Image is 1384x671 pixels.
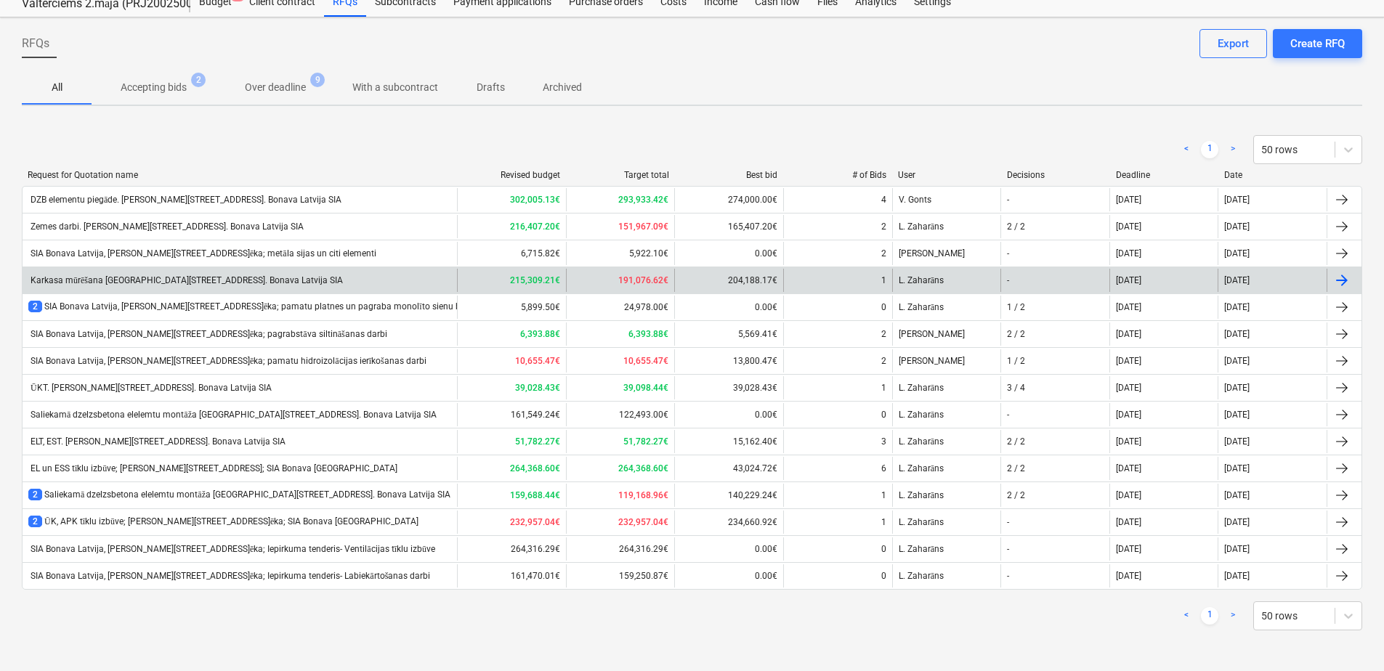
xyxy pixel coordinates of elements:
div: 264,316.29€ [457,537,566,561]
div: [DATE] [1224,571,1250,581]
b: 232,957.04€ [510,517,560,527]
b: 159,688.44€ [510,490,560,500]
div: L. Zaharāns [892,537,1001,561]
div: Decisions [1007,170,1104,180]
div: 2 / 2 [1007,436,1025,447]
div: SIA Bonava Latvija, [PERSON_NAME][STREET_ADDRESS]ēka; metāla sijas un citi elementi [28,248,376,259]
div: [DATE] [1116,517,1141,527]
p: All [39,80,74,95]
div: [DATE] [1116,544,1141,554]
div: L. Zaharāns [892,511,1001,534]
p: With a subcontract [352,80,438,95]
b: 10,655.47€ [623,356,668,366]
div: [DATE] [1116,221,1141,232]
b: 232,957.04€ [618,517,668,527]
span: 2 [28,489,42,500]
p: Over deadline [245,80,306,95]
div: [DATE] [1116,436,1141,447]
div: - [1007,544,1009,554]
div: 6 [881,463,886,473]
b: 302,005.13€ [510,195,560,205]
div: User [898,170,995,180]
div: Saliekamā dzelzsbetona elelemtu montāža [GEOGRAPHIC_DATA][STREET_ADDRESS]. Bonava Latvija SIA [28,410,437,420]
b: 10,655.47€ [515,356,560,366]
div: [DATE] [1224,221,1250,232]
div: L. Zaharāns [892,430,1001,453]
div: 1 [881,490,886,500]
div: 0.00€ [674,296,783,319]
div: [DATE] [1224,463,1250,473]
div: ŪKT. [PERSON_NAME][STREET_ADDRESS]. Bonava Latvija SIA [28,383,272,394]
div: [DATE] [1116,383,1141,393]
div: L. Zaharāns [892,376,1001,399]
div: [DATE] [1116,356,1141,366]
div: 2 / 2 [1007,329,1025,339]
a: Next page [1224,607,1242,625]
div: Chat Widget [1311,601,1384,671]
b: 51,782.27€ [623,436,668,447]
div: [DATE] [1116,463,1141,473]
div: EL un ESS tīklu izbūve; [PERSON_NAME][STREET_ADDRESS]; SIA Bonava [GEOGRAPHIC_DATA] [28,463,397,474]
b: 191,076.62€ [618,275,668,285]
b: 151,967.09€ [618,221,668,232]
div: Saliekamā dzelzsbetona elelemtu montāža [GEOGRAPHIC_DATA][STREET_ADDRESS]. Bonava Latvija SIA [28,489,450,501]
div: 3 [881,436,886,447]
button: Export [1199,29,1267,58]
div: L. Zaharāns [892,564,1001,587]
div: L. Zaharāns [892,296,1001,319]
div: - [1007,195,1009,205]
div: SIA Bonava Latvija, [PERSON_NAME][STREET_ADDRESS]ēka; pamatu platnes un pagraba monolīto sienu be... [28,301,501,313]
a: Previous page [1178,141,1195,158]
div: SIA Bonava Latvija, [PERSON_NAME][STREET_ADDRESS]ēka; pagrabstāva siltināšanas darbi [28,329,387,340]
div: [DATE] [1116,329,1141,339]
div: 0 [881,571,886,581]
div: 39,028.43€ [674,376,783,399]
div: Request for Quotation name [28,170,451,180]
div: [PERSON_NAME] [892,322,1001,346]
span: 2 [28,516,42,527]
div: 234,660.92€ [674,511,783,534]
div: 2 [881,356,886,366]
div: [DATE] [1224,436,1250,447]
a: Page 1 is your current page [1201,607,1218,625]
div: [DATE] [1116,410,1141,420]
div: Best bid [681,170,778,180]
div: Export [1218,34,1249,53]
div: 140,229.24€ [674,484,783,507]
div: 1 [881,383,886,393]
div: [DATE] [1224,302,1250,312]
div: 5,569.41€ [674,322,783,346]
div: [DATE] [1224,517,1250,527]
div: 13,800.47€ [674,349,783,373]
div: SIA Bonava Latvija, [PERSON_NAME][STREET_ADDRESS]ēka; Iepirkuma tenderis- Ventilācijas tīklu izbūve [28,544,435,555]
div: [DATE] [1224,248,1250,259]
div: Deadline [1116,170,1213,180]
b: 264,368.60€ [618,463,668,473]
div: [PERSON_NAME] [892,349,1001,373]
div: 159,250.87€ [566,564,675,587]
div: 0.00€ [674,242,783,265]
div: 1 / 2 [1007,356,1025,366]
div: 161,549.24€ [457,403,566,426]
div: 15,162.40€ [674,430,783,453]
b: 6,393.88€ [520,329,560,339]
div: Karkasa mūrēšana [GEOGRAPHIC_DATA][STREET_ADDRESS]. Bonava Latvija SIA [28,275,343,286]
div: 5,899.50€ [457,296,566,319]
div: 0.00€ [674,537,783,561]
div: [DATE] [1116,195,1141,205]
a: Page 1 is your current page [1201,141,1218,158]
div: - [1007,517,1009,527]
div: Create RFQ [1290,34,1345,53]
div: 3 / 4 [1007,383,1025,393]
button: Create RFQ [1273,29,1362,58]
div: 0.00€ [674,564,783,587]
p: Accepting bids [121,80,187,95]
div: [DATE] [1224,356,1250,366]
div: Date [1224,170,1322,180]
div: Zemes darbi. [PERSON_NAME][STREET_ADDRESS]. Bonava Latvija SIA [28,221,304,232]
div: [DATE] [1116,275,1141,285]
div: L. Zaharāns [892,484,1001,507]
div: [DATE] [1116,302,1141,312]
div: L. Zaharāns [892,215,1001,238]
span: 9 [310,73,325,87]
